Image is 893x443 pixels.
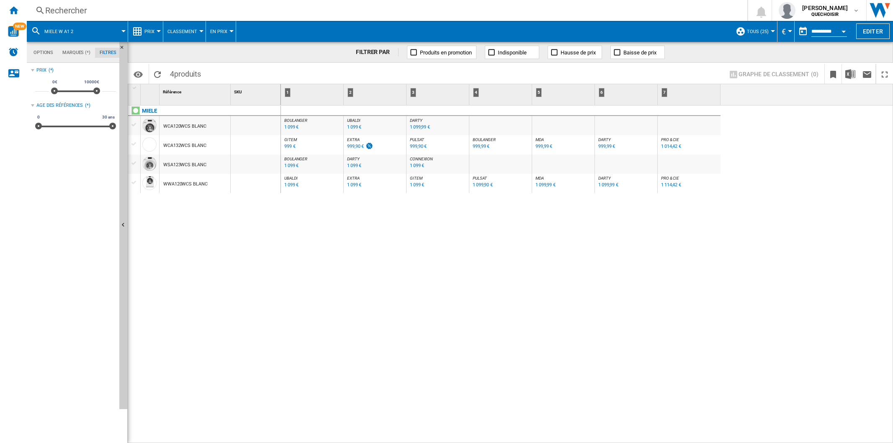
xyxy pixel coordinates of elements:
[167,21,201,42] button: Classement
[408,118,467,137] div: DARTY 1 099,99 €
[795,23,811,40] button: md-calendar
[747,29,769,34] span: TOUS (25)
[347,144,364,149] div: 999,90 €
[661,182,681,188] div: 1 114,42 €
[410,88,416,97] div: 3
[210,21,232,42] div: En Prix
[777,21,795,42] md-menu: Currency
[345,118,404,137] div: UBALDI 1 099 €
[660,142,681,151] div: Mise à jour : jeudi 2 octobre 2025 17:36
[95,48,121,58] md-tab-item: Filtres
[163,136,206,155] div: WCA132WCS BLANC
[473,182,493,188] div: 1 099,90 €
[283,181,299,189] div: Mise à jour : jeudi 2 octobre 2025 06:29
[471,181,493,189] div: Mise à jour : jeudi 2 octobre 2025 09:05
[142,84,159,97] div: Sort None
[346,181,361,189] div: Mise à jour : jeudi 2 octobre 2025 12:36
[410,124,430,130] div: 1 099,99 €
[623,49,656,56] span: Baisse de prix
[536,88,542,97] div: 5
[408,157,467,176] div: CONNEXION 1 099 €
[44,29,73,34] span: miele w a1 2
[409,162,424,170] div: Mise à jour : jeudi 2 octobre 2025 15:01
[283,137,342,157] div: GITEM 999 €
[283,118,342,137] div: BOULANGER 1 099 €
[599,88,605,97] div: 6
[485,46,539,59] button: Indisponible
[8,26,19,37] img: wise-card.svg
[723,64,825,84] div: Sélectionnez 1 à 3 sites en cliquant sur les cellules afin d'afficher un graphe de classement
[356,48,399,57] div: FILTRER PAR
[174,70,201,78] span: produits
[13,23,26,30] span: NEW
[659,84,721,105] div: 7
[661,176,679,180] span: PRO & CIE
[36,67,46,74] div: Prix
[163,175,208,194] div: WWA120WCS BLANC
[660,181,681,189] div: Mise à jour : jeudi 2 octobre 2025 17:36
[166,64,205,82] span: 4
[473,144,489,149] div: 999,99 €
[534,84,594,105] div: 5
[782,21,790,42] button: €
[8,47,18,57] img: alerts-logo.svg
[535,176,544,180] span: MDA
[534,181,556,189] div: Mise à jour : jeudi 2 octobre 2025 18:20
[232,84,281,97] div: SKU Sort None
[347,118,360,123] span: UBALDI
[144,29,154,34] span: Prix
[747,21,773,42] button: TOUS (25)
[661,137,679,142] span: PRO & CIE
[144,21,159,42] button: Prix
[409,181,424,189] div: Mise à jour : jeudi 2 octobre 2025 14:12
[365,142,373,149] img: promotionV3.png
[167,29,197,34] span: Classement
[130,67,147,82] button: Options
[836,23,851,38] button: Open calendar
[132,21,159,42] div: Prix
[284,157,307,161] span: BOULANGER
[29,48,58,58] md-tab-item: Options
[284,137,297,142] span: GITEM
[598,137,611,142] span: DARTY
[661,144,681,149] div: 1 014,42 €
[285,88,291,97] div: 1
[347,137,360,142] span: EXTRA
[845,69,855,79] img: excel-24x24.png
[210,29,227,34] span: En Prix
[561,49,596,56] span: Hausse de prix
[802,4,848,12] span: [PERSON_NAME]
[811,12,839,17] b: QUECHOISIR
[661,88,667,97] div: 7
[283,162,299,170] div: Mise à jour : jeudi 2 octobre 2025 17:16
[473,88,479,97] div: 4
[535,144,552,149] div: 999,99 €
[345,137,404,157] div: EXTRA 999,90 €
[825,64,842,84] button: Créer un favoris
[859,64,875,84] button: Envoyer ce rapport par email
[597,137,656,157] div: DARTY 999,99 €
[548,46,602,59] button: Hausse de prix
[535,137,544,142] span: MDA
[410,182,424,188] div: 1 099 €
[410,137,424,142] span: PULSAT
[598,182,618,188] div: 1 099,99 €
[284,176,297,180] span: UBALDI
[408,176,467,195] div: GITEM 1 099 €
[842,64,859,84] button: Télécharger au format Excel
[232,84,281,97] div: Sort None
[408,137,467,157] div: PULSAT 999,90 €
[471,137,530,157] div: BOULANGER 999,99 €
[283,142,296,151] div: Mise à jour : jeudi 2 octobre 2025 14:12
[410,118,422,123] span: DARTY
[471,142,489,151] div: Mise à jour : jeudi 2 octobre 2025 17:20
[31,21,124,42] div: miele w a1 2
[283,176,342,195] div: UBALDI 1 099 €
[420,49,472,56] span: Produits en promotion
[163,117,206,136] div: WCA120WCS BLANC
[345,84,406,105] div: 2
[856,23,890,39] button: Editer
[535,182,556,188] div: 1 099,99 €
[410,144,427,149] div: 999,90 €
[36,114,41,121] span: 0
